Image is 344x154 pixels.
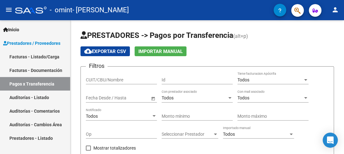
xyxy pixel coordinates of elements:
[323,133,338,148] div: Open Intercom Messenger
[162,95,174,100] span: Todos
[93,144,136,152] span: Mostrar totalizadores
[233,33,248,39] span: (alt+p)
[86,62,108,70] h3: Filtros
[84,49,126,54] span: Exportar CSV
[80,46,130,56] button: Exportar CSV
[114,95,145,101] input: Fecha fin
[135,46,186,56] button: Importar Manual
[331,6,339,14] mat-icon: person
[5,6,13,14] mat-icon: menu
[50,3,72,17] span: - omint
[86,95,109,101] input: Fecha inicio
[237,77,249,82] span: Todos
[150,95,156,102] button: Open calendar
[72,3,129,17] span: - [PERSON_NAME]
[84,47,92,55] mat-icon: cloud_download
[138,49,183,54] span: Importar Manual
[223,132,235,137] span: Todos
[3,26,19,33] span: Inicio
[86,114,98,119] span: Todos
[162,132,213,137] span: Seleccionar Prestador
[237,95,249,100] span: Todos
[80,31,233,40] span: PRESTADORES -> Pagos por Transferencia
[3,40,60,47] span: Prestadores / Proveedores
